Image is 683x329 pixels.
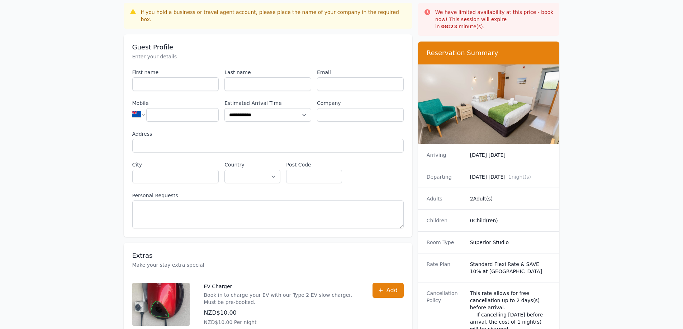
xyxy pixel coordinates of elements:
[317,100,404,107] label: Company
[427,195,464,202] dt: Adults
[427,239,464,246] dt: Room Type
[427,173,464,180] dt: Departing
[427,217,464,224] dt: Children
[427,49,551,57] h3: Reservation Summary
[132,130,404,137] label: Address
[132,69,219,76] label: First name
[141,9,407,23] div: If you hold a business or travel agent account, please place the name of your company in the requ...
[132,100,219,107] label: Mobile
[132,43,404,52] h3: Guest Profile
[435,9,554,30] p: We have limited availability at this price - book now! This session will expire in minute(s).
[132,283,190,326] img: EV Charger
[470,195,551,202] dd: 2 Adult(s)
[224,100,311,107] label: Estimated Arrival Time
[204,309,358,317] p: NZD$10.00
[132,161,219,168] label: City
[204,283,358,290] p: EV Charger
[132,251,404,260] h3: Extras
[470,173,551,180] dd: [DATE] [DATE]
[470,261,551,275] dd: Standard Flexi Rate & SAVE 10% at [GEOGRAPHIC_DATA]
[132,261,404,268] p: Make your stay extra special
[427,151,464,159] dt: Arriving
[441,24,457,29] strong: 08 : 23
[204,291,358,306] p: Book in to charge your EV with our Type 2 EV slow charger. Must be pre-booked.
[286,161,342,168] label: Post Code
[373,283,404,298] button: Add
[427,261,464,275] dt: Rate Plan
[224,69,311,76] label: Last name
[132,192,404,199] label: Personal Requests
[204,319,358,326] p: NZD$10.00 Per night
[317,69,404,76] label: Email
[470,239,551,246] dd: Superior Studio
[418,64,560,144] img: Superior Studio
[508,174,531,180] span: 1 night(s)
[470,151,551,159] dd: [DATE] [DATE]
[132,53,404,60] p: Enter your details
[224,161,280,168] label: Country
[386,286,398,295] span: Add
[470,217,551,224] dd: 0 Child(ren)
